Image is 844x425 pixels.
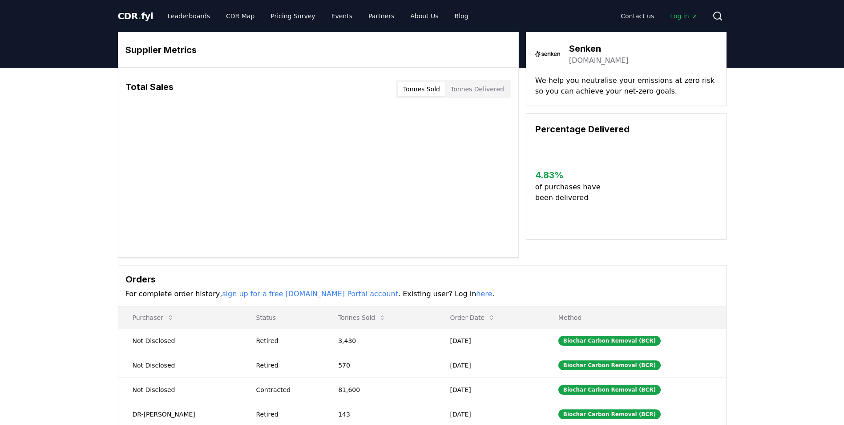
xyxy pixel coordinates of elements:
[535,182,608,203] p: of purchases have been delivered
[331,309,393,327] button: Tonnes Sold
[138,11,141,21] span: .
[118,328,242,353] td: Not Disclosed
[125,43,511,57] h3: Supplier Metrics
[535,168,608,182] h3: 4.83 %
[118,353,242,377] td: Not Disclosed
[256,336,317,345] div: Retired
[256,361,317,370] div: Retired
[535,41,560,66] img: Senken-logo
[569,55,629,66] a: [DOMAIN_NAME]
[256,385,317,394] div: Contracted
[160,8,475,24] nav: Main
[361,8,401,24] a: Partners
[558,360,661,370] div: Biochar Carbon Removal (BCR)
[535,123,717,136] h3: Percentage Delivered
[222,290,398,298] a: sign up for a free [DOMAIN_NAME] Portal account
[670,12,698,20] span: Log in
[118,377,242,402] td: Not Disclosed
[118,10,153,22] a: CDR.fyi
[476,290,492,298] a: here
[324,328,436,353] td: 3,430
[614,8,661,24] a: Contact us
[125,309,181,327] button: Purchaser
[551,313,719,322] p: Method
[558,385,661,395] div: Biochar Carbon Removal (BCR)
[324,377,436,402] td: 81,600
[663,8,705,24] a: Log in
[125,80,174,98] h3: Total Sales
[569,42,629,55] h3: Senken
[263,8,322,24] a: Pricing Survey
[160,8,217,24] a: Leaderboards
[398,82,445,96] button: Tonnes Sold
[558,409,661,419] div: Biochar Carbon Removal (BCR)
[249,313,317,322] p: Status
[614,8,705,24] nav: Main
[558,336,661,346] div: Biochar Carbon Removal (BCR)
[118,11,153,21] span: CDR fyi
[535,75,717,97] p: We help you neutralise your emissions at zero risk so you can achieve your net-zero goals.
[125,273,719,286] h3: Orders
[448,8,476,24] a: Blog
[436,328,544,353] td: [DATE]
[324,353,436,377] td: 570
[125,289,719,299] p: For complete order history, . Existing user? Log in .
[256,410,317,419] div: Retired
[436,353,544,377] td: [DATE]
[445,82,509,96] button: Tonnes Delivered
[403,8,445,24] a: About Us
[443,309,502,327] button: Order Date
[324,8,359,24] a: Events
[219,8,262,24] a: CDR Map
[436,377,544,402] td: [DATE]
